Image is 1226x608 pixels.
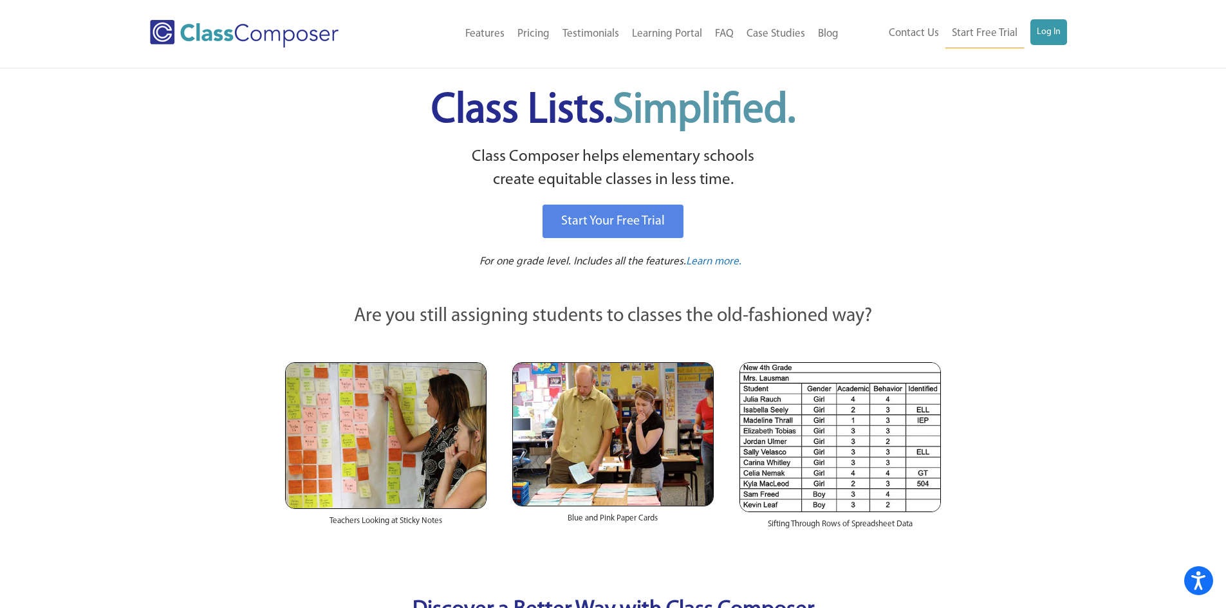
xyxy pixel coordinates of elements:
a: Start Free Trial [945,19,1024,48]
div: Sifting Through Rows of Spreadsheet Data [739,512,941,543]
p: Class Composer helps elementary schools create equitable classes in less time. [283,145,943,192]
a: Log In [1030,19,1067,45]
span: Learn more. [686,256,741,267]
a: Testimonials [556,20,626,48]
img: Spreadsheets [739,362,941,512]
p: Are you still assigning students to classes the old-fashioned way? [285,302,942,331]
nav: Header Menu [391,20,845,48]
a: Start Your Free Trial [543,205,683,238]
div: Teachers Looking at Sticky Notes [285,509,487,540]
span: Simplified. [613,90,795,132]
a: Learn more. [686,254,741,270]
span: Start Your Free Trial [561,215,665,228]
a: Learning Portal [626,20,709,48]
a: Pricing [511,20,556,48]
a: Features [459,20,511,48]
a: FAQ [709,20,740,48]
span: Class Lists. [431,90,795,132]
nav: Header Menu [845,19,1067,48]
img: Teachers Looking at Sticky Notes [285,362,487,509]
a: Blog [812,20,845,48]
a: Contact Us [882,19,945,48]
img: Class Composer [150,20,339,48]
span: For one grade level. Includes all the features. [479,256,686,267]
div: Blue and Pink Paper Cards [512,506,714,537]
img: Blue and Pink Paper Cards [512,362,714,506]
a: Case Studies [740,20,812,48]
